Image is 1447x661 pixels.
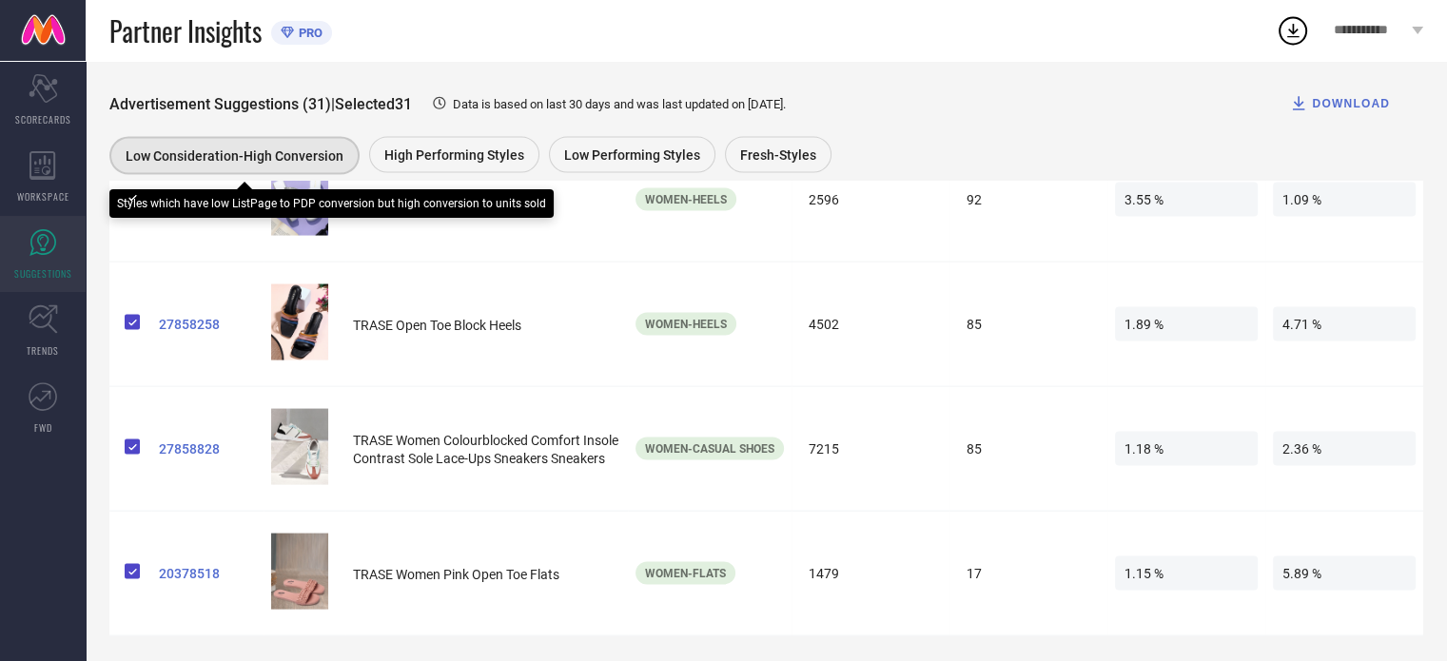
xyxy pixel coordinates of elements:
span: Data is based on last 30 days and was last updated on [DATE] . [453,97,786,111]
span: 17 [957,556,1100,591]
span: FWD [34,420,52,435]
span: 1.09 % [1273,183,1416,217]
span: 5.89 % [1273,556,1416,591]
span: Women-Flats [645,567,726,580]
span: Fresh-Styles [740,147,816,163]
span: 1479 [799,556,942,591]
span: 3.55 % [1115,183,1258,217]
button: DOWNLOAD [1265,85,1414,123]
span: TRASE Women Colourblocked Comfort Insole Contrast Sole Lace-Ups Sneakers Sneakers [353,433,618,466]
img: 9764c608-db55-4881-ae85-861888c6f99e1665636242144TRASEWomenPinkOpenToeFlatswithBows1.jpg [271,534,328,610]
span: | [331,95,335,113]
span: Low Performing Styles [564,147,700,163]
span: Advertisement Suggestions (31) [109,95,331,113]
img: de5f7289-10a1-4a57-9007-90221acb7bb01719554737090TRASEWomenColourblockedComfortInsoleContrastSole... [271,409,328,485]
div: Styles which have low ListPage to PDP conversion but high conversion to units sold [117,197,546,210]
span: Partner Insights [109,11,262,50]
span: SUGGESTIONS [14,266,72,281]
span: TRASE Open Toe Block Heels [353,318,521,333]
span: Low Consideration-High Conversion [126,148,343,164]
img: c04fc3ea-2da1-4d66-8b33-13d102a2dc641725425896198-TRASE-Open-Toe-Block-Heels-6261725425895725-1.jpg [271,284,328,360]
a: 27858828 [159,441,256,457]
a: 27858258 [159,317,256,332]
span: TRENDS [27,343,59,358]
span: 85 [957,307,1100,341]
span: TRASE Women Pink Open Toe Flats [353,567,559,582]
span: Selected 31 [335,95,412,113]
span: WORKSPACE [17,189,69,204]
span: Women-Casual Shoes [645,442,774,456]
span: High Performing Styles [384,147,524,163]
span: 1.18 % [1115,432,1258,466]
div: Open download list [1276,13,1310,48]
span: 1.89 % [1115,307,1258,341]
span: 2596 [799,183,942,217]
span: 92 [957,183,1100,217]
span: PRO [294,26,323,40]
span: 4502 [799,307,942,341]
span: Women-Heels [645,193,727,206]
span: Women-Heels [645,318,727,331]
a: 20378518 [159,566,256,581]
span: 85 [957,432,1100,466]
div: DOWNLOAD [1289,94,1390,113]
span: 4.71 % [1273,307,1416,341]
span: SCORECARDS [15,112,71,126]
span: 2.36 % [1273,432,1416,466]
span: 7215 [799,432,942,466]
span: 1.15 % [1115,556,1258,591]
